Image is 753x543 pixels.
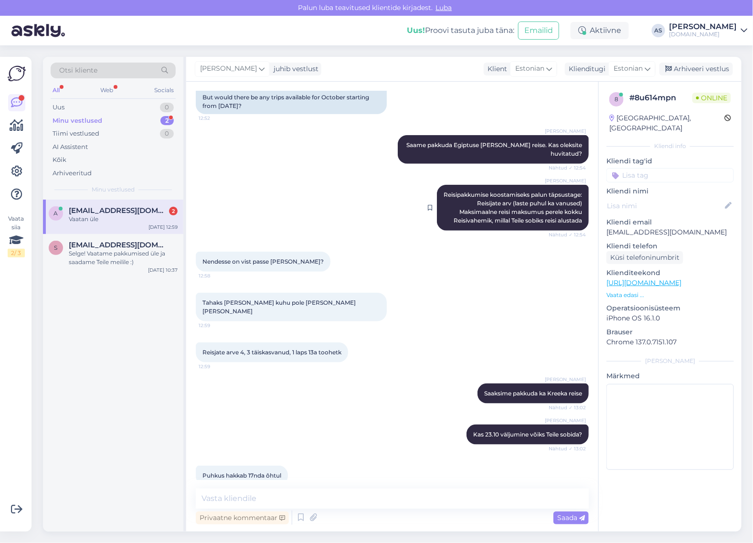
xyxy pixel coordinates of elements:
span: ann1ika.1995@gmail.com [69,206,168,215]
div: Vaatan üle [69,215,178,224]
span: Tahaks [PERSON_NAME] kuhu pole [PERSON_NAME] [PERSON_NAME] [202,299,357,315]
span: Nähtud ✓ 13:02 [549,445,586,452]
div: # 8u614mpn [629,92,692,104]
div: [DATE] 12:59 [148,224,178,231]
div: AS [652,24,665,37]
p: Chrome 137.0.7151.107 [606,337,734,347]
span: [PERSON_NAME] [545,376,586,383]
div: Web [99,84,116,96]
p: Kliendi email [606,217,734,227]
div: Klienditugi [565,64,605,74]
div: Arhiveeri vestlus [659,63,733,75]
div: [GEOGRAPHIC_DATA], [GEOGRAPHIC_DATA] [609,113,724,133]
div: 2 [160,116,174,126]
span: Luba [433,3,455,12]
span: [PERSON_NAME] [545,417,586,424]
span: Online [692,93,731,103]
img: Askly Logo [8,64,26,83]
span: 12:59 [199,322,234,329]
p: [EMAIL_ADDRESS][DOMAIN_NAME] [606,227,734,237]
p: Kliendi telefon [606,241,734,251]
span: Puhkus hakkab 17nda ôhtul [202,472,281,479]
div: Aktiivne [571,22,629,39]
div: Proovi tasuta juba täna: [407,25,514,36]
span: 12:59 [199,363,234,370]
div: Socials [152,84,176,96]
span: Nähtud ✓ 12:54 [549,164,586,171]
p: Brauser [606,327,734,337]
div: But would there be any trips available for October starting from [DATE]? [196,89,387,114]
div: [DOMAIN_NAME] [669,31,737,38]
span: 12:58 [199,272,234,279]
div: All [51,84,62,96]
div: 2 / 3 [8,249,25,257]
div: Minu vestlused [53,116,102,126]
div: Kõik [53,155,66,165]
div: Kliendi info [606,142,734,150]
p: Kliendi tag'id [606,156,734,166]
div: Uus [53,103,64,112]
span: Estonian [515,64,544,74]
div: Privaatne kommentaar [196,511,289,524]
a: [PERSON_NAME][DOMAIN_NAME] [669,23,747,38]
span: Nähtud ✓ 13:02 [549,404,586,411]
div: 0 [160,103,174,112]
span: 8 [615,96,618,103]
div: [PERSON_NAME] [606,357,734,365]
div: 2 [169,207,178,215]
p: Operatsioonisüsteem [606,303,734,313]
div: Arhiveeritud [53,169,92,178]
span: s [54,244,58,251]
div: AI Assistent [53,142,88,152]
div: [DATE] 10:37 [148,266,178,274]
div: Klient [484,64,507,74]
div: Vaata siia [8,214,25,257]
span: Reisipakkumise koostamiseks palun täpsustage: Reisijate arv (laste puhul ka vanused) Maksimaalne ... [444,191,582,224]
span: [PERSON_NAME] [545,177,586,184]
span: Otsi kliente [59,65,97,75]
div: juhib vestlust [270,64,318,74]
span: Saame pakkuda Egiptuse [PERSON_NAME] reise. Kas oleksite huvitatud? [406,141,583,157]
span: Saada [557,513,585,522]
span: Nendesse on vist passe [PERSON_NAME]? [202,258,324,265]
span: siret.runtal@gmail.com [69,241,168,249]
p: iPhone OS 16.1.0 [606,313,734,323]
span: Estonian [614,64,643,74]
span: [PERSON_NAME] [545,128,586,135]
p: Klienditeekond [606,268,734,278]
b: Uus! [407,26,425,35]
div: [PERSON_NAME] [669,23,737,31]
div: 0 [160,129,174,138]
a: [URL][DOMAIN_NAME] [606,278,681,287]
span: a [54,210,58,217]
span: 12:52 [199,115,234,122]
p: Vaata edasi ... [606,291,734,299]
p: Kliendi nimi [606,186,734,196]
div: Selge! Vaatame pakkumised üle ja saadame Teile meilile :) [69,249,178,266]
p: Märkmed [606,371,734,381]
span: Minu vestlused [92,185,135,194]
span: [PERSON_NAME] [200,64,257,74]
input: Lisa nimi [607,201,723,211]
span: Reisjate arve 4, 3 täiskasvanud, 1 laps 13a toohetk [202,349,341,356]
button: Emailid [518,21,559,40]
div: Tiimi vestlused [53,129,99,138]
span: Saaksime pakkuda ka Kreeka reise [484,390,582,397]
div: Küsi telefoninumbrit [606,251,683,264]
input: Lisa tag [606,168,734,182]
span: Kas 23.10 väljumine võiks Teile sobida? [473,431,582,438]
span: Nähtud ✓ 12:54 [549,231,586,238]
